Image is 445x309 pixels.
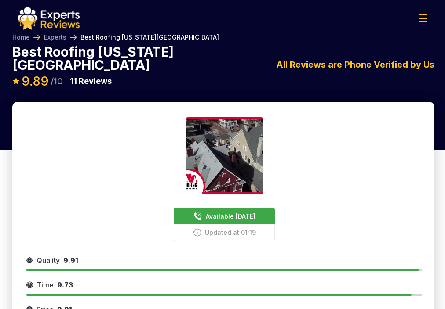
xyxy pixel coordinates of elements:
[186,117,263,194] img: expert image
[22,74,49,89] span: 9.89
[12,33,219,42] nav: Breadcrumb
[174,208,275,224] button: Available [DATE]
[408,272,445,309] iframe: OpenWidget widget
[12,33,30,42] a: Home
[70,76,77,86] span: 11
[26,255,33,266] img: slider icon
[57,280,73,289] span: 9.73
[36,255,60,266] span: Quality
[174,224,275,241] button: Updated at 01:19
[193,228,201,237] img: buttonPhoneIcon
[218,58,434,71] div: All Reviews are Phone Verified by Us
[44,33,66,42] a: Experts
[70,75,112,87] p: Reviews
[18,7,80,30] img: logo
[80,33,219,42] span: Best Roofing [US_STATE][GEOGRAPHIC_DATA]
[12,45,218,72] p: Best Roofing [US_STATE][GEOGRAPHIC_DATA]
[419,14,427,22] img: Menu Icon
[205,228,256,237] span: Updated at 01:19
[206,212,255,221] span: Available [DATE]
[36,280,54,290] span: Time
[26,280,33,290] img: slider icon
[63,256,78,265] span: 9.91
[51,77,63,86] span: /10
[193,212,202,221] img: buttonPhoneIcon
